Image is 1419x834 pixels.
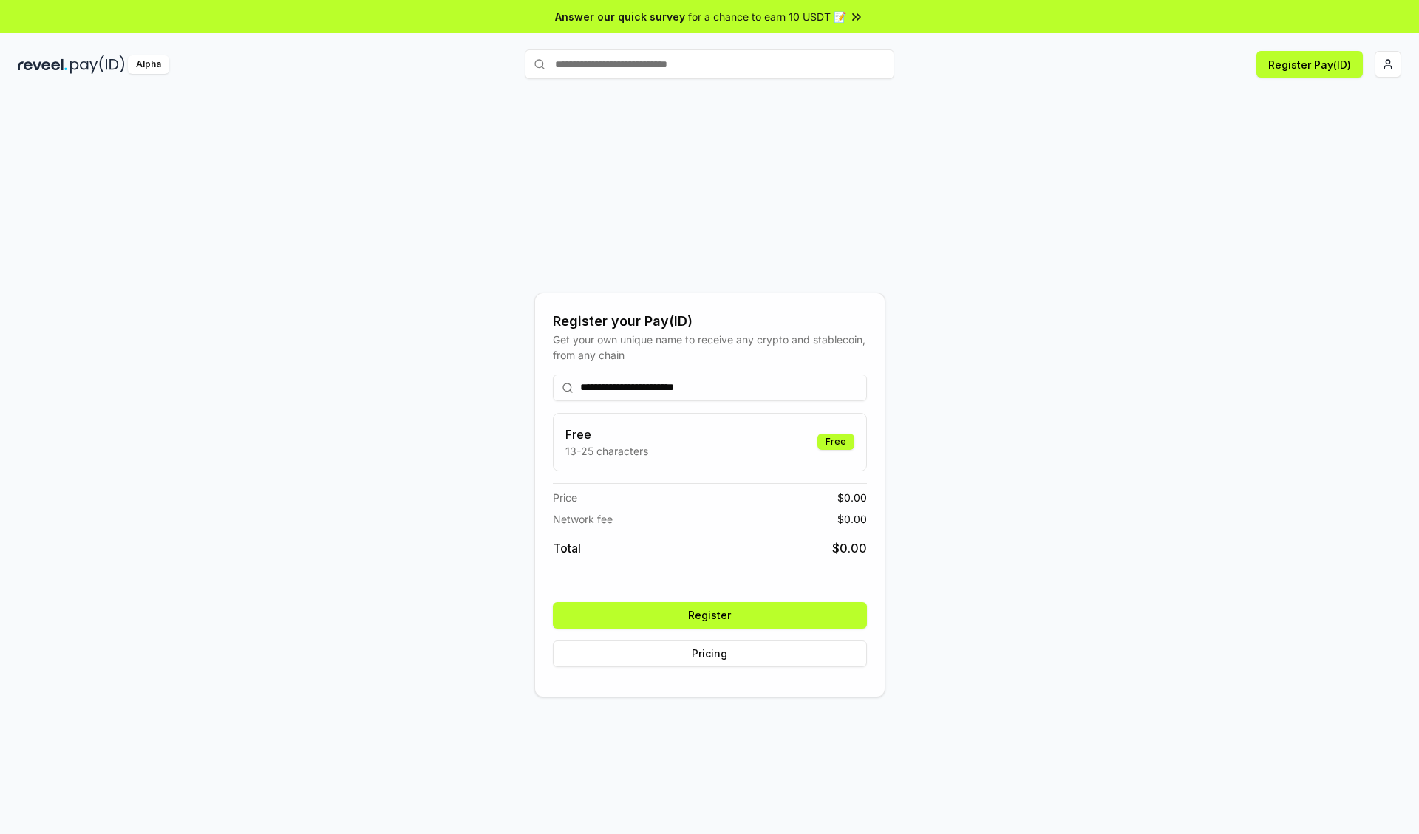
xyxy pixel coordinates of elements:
[128,55,169,74] div: Alpha
[1256,51,1363,78] button: Register Pay(ID)
[565,425,648,443] h3: Free
[832,539,867,557] span: $ 0.00
[18,55,67,74] img: reveel_dark
[553,332,867,363] div: Get your own unique name to receive any crypto and stablecoin, from any chain
[553,602,867,629] button: Register
[837,511,867,527] span: $ 0.00
[817,434,854,450] div: Free
[553,311,867,332] div: Register your Pay(ID)
[553,490,577,505] span: Price
[565,443,648,459] p: 13-25 characters
[70,55,125,74] img: pay_id
[553,640,867,667] button: Pricing
[553,539,581,557] span: Total
[837,490,867,505] span: $ 0.00
[553,511,613,527] span: Network fee
[688,9,846,24] span: for a chance to earn 10 USDT 📝
[555,9,685,24] span: Answer our quick survey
